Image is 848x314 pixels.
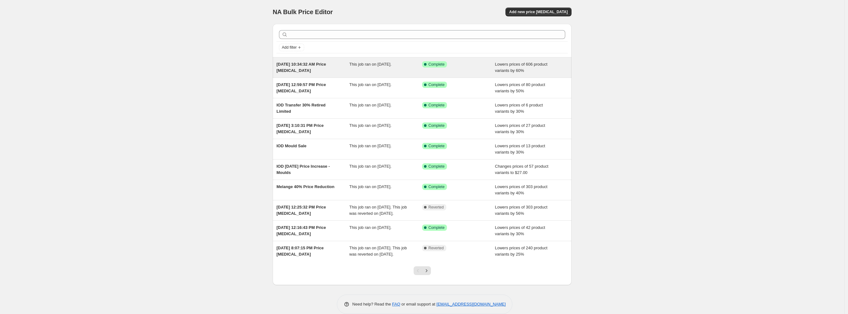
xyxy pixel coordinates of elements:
span: Reverted [428,205,444,210]
a: [EMAIL_ADDRESS][DOMAIN_NAME] [437,302,506,306]
span: IOD Transfer 30% Retired Limited [276,103,326,114]
span: Complete [428,184,444,189]
span: This job ran on [DATE]. [349,143,392,148]
span: Lowers prices of 42 product variants by 30% [495,225,545,236]
span: IOD Mould Sale [276,143,306,148]
span: Complete [428,123,444,128]
button: Next [422,266,431,275]
span: Lowers prices of 80 product variants by 50% [495,82,545,93]
span: This job ran on [DATE]. [349,82,392,87]
span: Complete [428,225,444,230]
span: This job ran on [DATE]. [349,184,392,189]
span: Need help? Read the [352,302,392,306]
span: Changes prices of 57 product variants to $27.00 [495,164,549,175]
span: This job ran on [DATE]. This job was reverted on [DATE]. [349,246,407,257]
span: Lowers prices of 606 product variants by 60% [495,62,548,73]
span: [DATE] 3:10:31 PM Price [MEDICAL_DATA] [276,123,324,134]
span: Add filter [282,45,297,50]
span: Lowers prices of 6 product variants by 30% [495,103,543,114]
span: [DATE] 8:07:15 PM Price [MEDICAL_DATA] [276,246,324,257]
span: Lowers prices of 27 product variants by 30% [495,123,545,134]
span: This job ran on [DATE]. [349,62,392,67]
span: Melange 40% Price Reduction [276,184,334,189]
span: IOD [DATE] Price Increase - Moulds [276,164,330,175]
span: [DATE] 12:25:32 PM Price [MEDICAL_DATA] [276,205,326,216]
span: This job ran on [DATE]. This job was reverted on [DATE]. [349,205,407,216]
span: Reverted [428,246,444,251]
span: Lowers prices of 303 product variants by 56% [495,205,548,216]
span: This job ran on [DATE]. [349,103,392,107]
span: Complete [428,103,444,108]
a: FAQ [392,302,400,306]
span: NA Bulk Price Editor [273,8,333,15]
nav: Pagination [414,266,431,275]
span: This job ran on [DATE]. [349,123,392,128]
button: Add new price [MEDICAL_DATA] [505,8,572,16]
span: This job ran on [DATE]. [349,225,392,230]
span: [DATE] 12:16:43 PM Price [MEDICAL_DATA] [276,225,326,236]
span: Complete [428,143,444,149]
span: [DATE] 10:34:32 AM Price [MEDICAL_DATA] [276,62,326,73]
span: Lowers prices of 13 product variants by 30% [495,143,545,154]
span: Lowers prices of 240 product variants by 25% [495,246,548,257]
span: Complete [428,82,444,87]
span: Lowers prices of 303 product variants by 40% [495,184,548,195]
span: Add new price [MEDICAL_DATA] [509,9,568,14]
span: or email support at [400,302,437,306]
button: Add filter [279,44,304,51]
span: This job ran on [DATE]. [349,164,392,169]
span: Complete [428,62,444,67]
span: [DATE] 12:59:57 PM Price [MEDICAL_DATA] [276,82,326,93]
span: Complete [428,164,444,169]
